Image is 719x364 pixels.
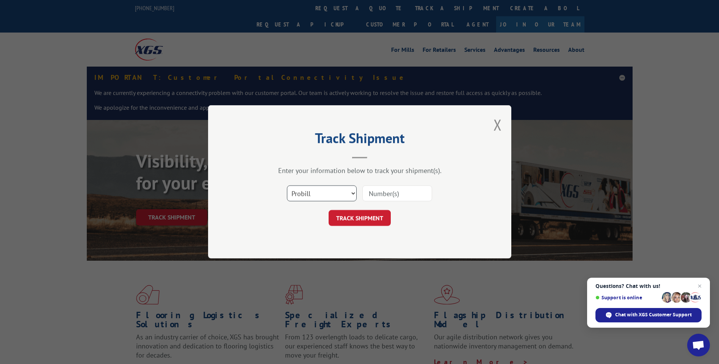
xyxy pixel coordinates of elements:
[329,210,391,226] button: TRACK SHIPMENT
[695,282,704,291] span: Close chat
[246,133,473,147] h2: Track Shipment
[362,186,432,202] input: Number(s)
[595,295,659,300] span: Support is online
[595,308,702,322] div: Chat with XGS Customer Support
[687,334,710,356] div: Open chat
[246,166,473,175] div: Enter your information below to track your shipment(s).
[615,311,692,318] span: Chat with XGS Customer Support
[595,283,702,289] span: Questions? Chat with us!
[493,115,502,135] button: Close modal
